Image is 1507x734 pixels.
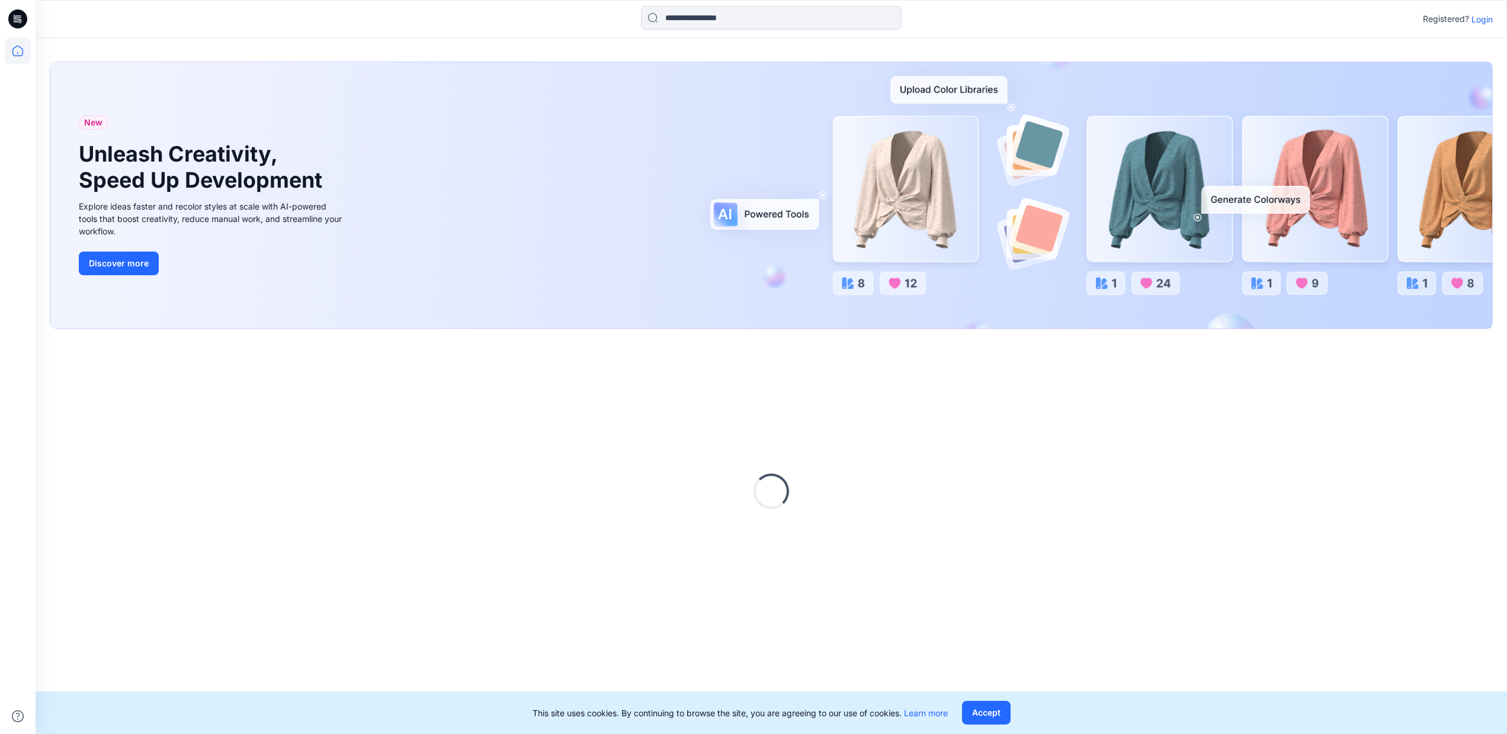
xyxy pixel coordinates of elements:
[79,252,345,275] a: Discover more
[962,701,1011,725] button: Accept
[1471,13,1493,25] p: Login
[1423,12,1469,26] p: Registered?
[904,708,948,718] a: Learn more
[79,141,328,192] h1: Unleash Creativity, Speed Up Development
[533,707,948,719] p: This site uses cookies. By continuing to browse the site, you are agreeing to our use of cookies.
[79,252,159,275] button: Discover more
[79,200,345,237] div: Explore ideas faster and recolor styles at scale with AI-powered tools that boost creativity, red...
[84,115,102,130] span: New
